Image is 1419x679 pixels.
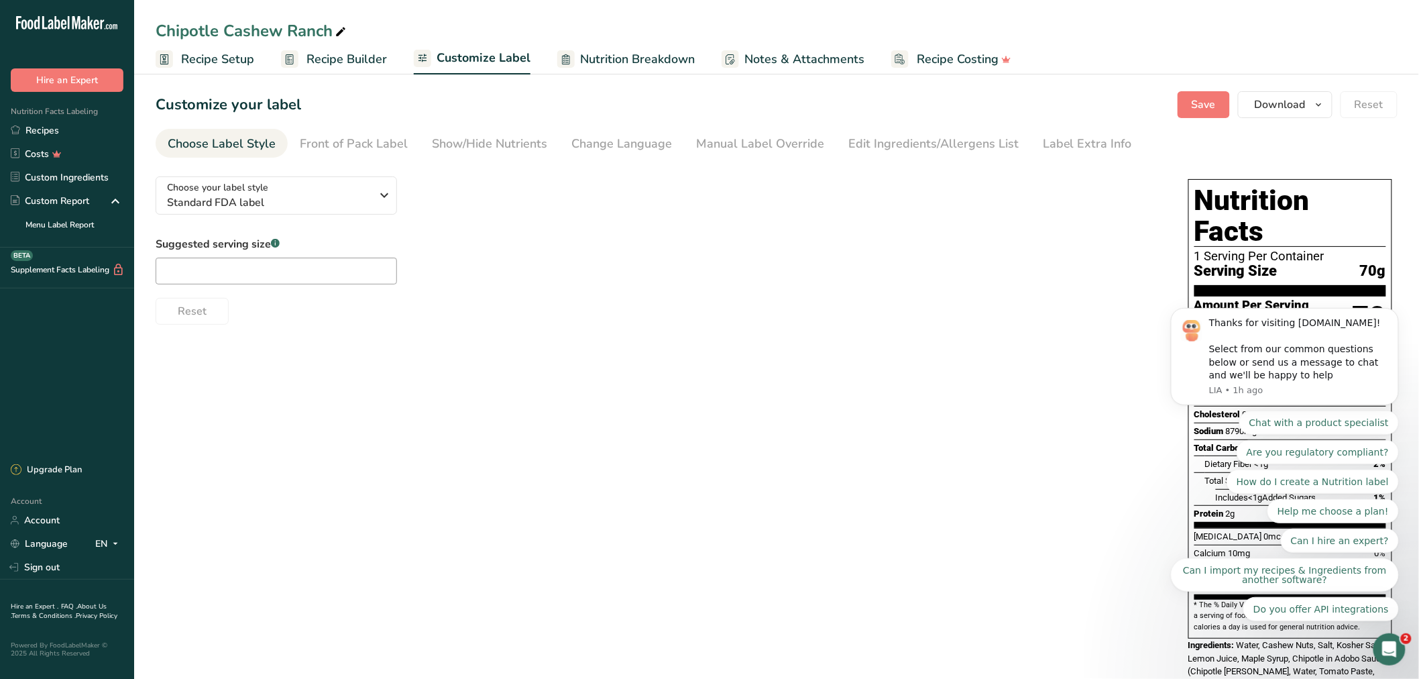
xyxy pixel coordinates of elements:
[156,19,349,43] div: Chipotle Cashew Ranch
[580,50,695,68] span: Nutrition Breakdown
[167,195,372,211] span: Standard FDA label
[156,44,254,74] a: Recipe Setup
[414,43,530,75] a: Customize Label
[1341,91,1398,118] button: Reset
[722,44,864,74] a: Notes & Attachments
[61,602,77,611] a: FAQ .
[1043,135,1132,153] div: Label Extra Info
[696,135,824,153] div: Manual Label Override
[11,641,123,658] div: Powered By FoodLabelMaker © 2025 All Rights Reserved
[11,611,76,621] a: Terms & Conditions .
[1355,97,1383,113] span: Reset
[571,135,672,153] div: Change Language
[1373,633,1406,666] iframe: Intercom live chat
[306,50,387,68] span: Recipe Builder
[1238,91,1332,118] button: Download
[1188,640,1235,650] span: Ingredients:
[744,50,864,68] span: Notes & Attachments
[1192,97,1216,113] span: Save
[156,236,397,252] label: Suggested serving size
[11,532,68,556] a: Language
[1178,91,1230,118] button: Save
[281,44,387,74] a: Recipe Builder
[156,176,397,215] button: Choose your label style Standard FDA label
[1401,633,1412,644] span: 2
[11,464,82,477] div: Upgrade Plan
[437,49,530,67] span: Customize Label
[891,44,1011,74] a: Recipe Costing
[95,536,123,552] div: EN
[11,194,89,208] div: Custom Report
[917,50,999,68] span: Recipe Costing
[11,602,107,621] a: About Us .
[11,602,58,611] a: Hire an Expert .
[168,135,276,153] div: Choose Label Style
[1151,134,1419,643] iframe: Intercom notifications message
[76,611,117,621] a: Privacy Policy
[178,303,207,319] span: Reset
[11,68,123,92] button: Hire an Expert
[11,250,33,261] div: BETA
[181,50,254,68] span: Recipe Setup
[156,298,229,325] button: Reset
[1255,97,1306,113] span: Download
[156,94,301,116] h1: Customize your label
[432,135,547,153] div: Show/Hide Nutrients
[848,135,1019,153] div: Edit Ingredients/Allergens List
[300,135,408,153] div: Front of Pack Label
[557,44,695,74] a: Nutrition Breakdown
[167,180,268,195] span: Choose your label style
